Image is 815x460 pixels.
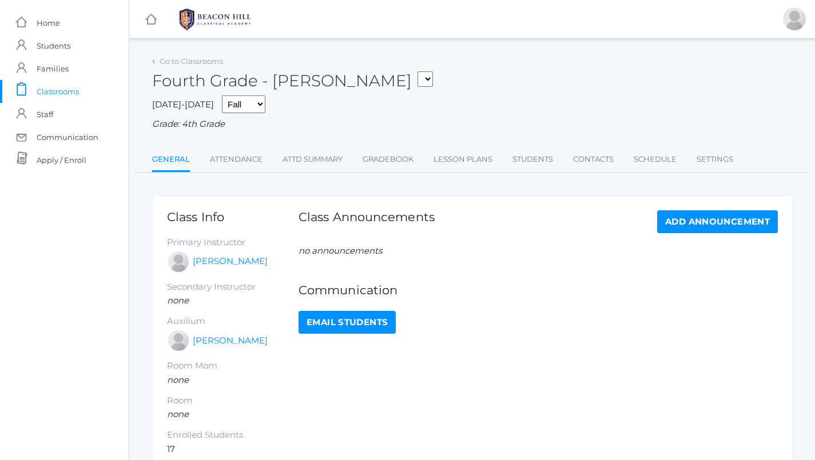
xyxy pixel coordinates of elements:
a: Students [512,148,553,171]
div: Grade: 4th Grade [152,118,793,131]
span: Apply / Enroll [37,149,86,171]
img: 1_BHCALogos-05.png [172,5,258,34]
div: Heather Porter [167,329,190,352]
h5: Room Mom [167,361,299,371]
h1: Class Info [167,210,299,223]
em: none [167,374,189,385]
h5: Enrolled Students [167,430,299,440]
a: [PERSON_NAME] [193,334,268,347]
a: Lesson Plans [434,148,492,171]
h1: Communication [299,283,778,297]
h1: Class Announcements [299,210,435,230]
div: Lydia Chaffin [783,7,806,30]
a: Add Announcement [657,210,778,233]
h5: Primary Instructor [167,238,299,247]
div: Lydia Chaffin [167,250,190,273]
a: Schedule [634,148,677,171]
span: Students [37,34,70,57]
a: Contacts [573,148,614,171]
em: none [167,409,189,419]
span: Home [37,11,60,34]
a: Attendance [210,148,263,171]
h5: Room [167,396,299,406]
a: Settings [697,148,733,171]
em: no announcements [299,245,382,256]
em: none [167,295,189,306]
a: General [152,148,190,173]
h5: Auxilium [167,317,299,326]
h5: Secondary Instructor [167,282,299,292]
a: Email Students [299,311,396,334]
a: Attd Summary [283,148,343,171]
span: Families [37,57,69,80]
a: Go to Classrooms [160,57,223,66]
a: [PERSON_NAME] [193,255,268,268]
span: Classrooms [37,80,79,103]
span: Communication [37,126,98,149]
span: Staff [37,103,53,126]
li: 17 [167,443,299,456]
h2: Fourth Grade - [PERSON_NAME] [152,72,433,90]
span: [DATE]-[DATE] [152,99,214,110]
a: Gradebook [363,148,414,171]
